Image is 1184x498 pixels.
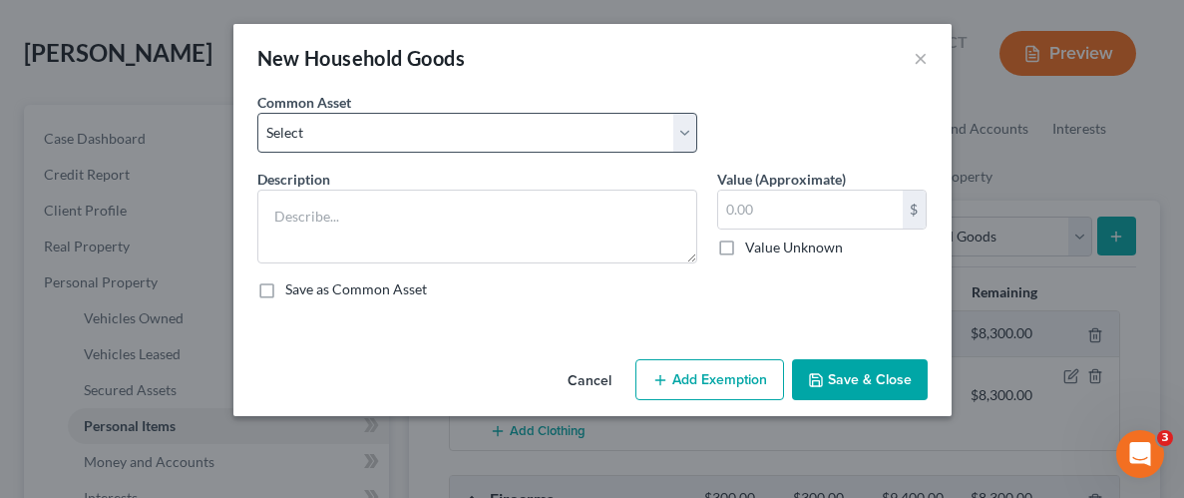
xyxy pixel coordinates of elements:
div: $ [903,191,927,229]
button: Save & Close [792,359,928,401]
button: × [914,46,928,70]
label: Common Asset [257,92,351,113]
iframe: Intercom live chat [1116,430,1164,478]
div: New Household Goods [257,44,466,72]
span: 3 [1157,430,1173,446]
button: Cancel [552,361,627,401]
label: Save as Common Asset [285,279,427,299]
span: Description [257,171,330,188]
label: Value (Approximate) [717,169,846,190]
input: 0.00 [718,191,903,229]
button: Add Exemption [635,359,784,401]
label: Value Unknown [745,238,843,257]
